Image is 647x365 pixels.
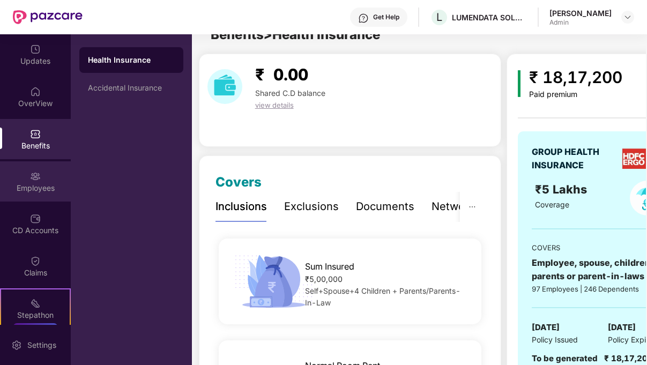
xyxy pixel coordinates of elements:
[535,200,569,209] span: Coverage
[30,256,41,266] img: svg+xml;base64,PHN2ZyBpZD0iQ2xhaW0iIHhtbG5zPSJodHRwOi8vd3d3LnczLm9yZy8yMDAwL3N2ZyIgd2lkdGg9IjIwIi...
[452,12,527,23] div: LUMENDATA SOLUTIONS INDIA PRIVATE LIMITED
[532,145,619,172] div: GROUP HEALTH INSURANCE
[215,174,262,190] span: Covers
[549,8,612,18] div: [PERSON_NAME]
[305,260,354,273] span: Sum Insured
[305,286,460,307] span: Self+Spouse+4 Children + Parents/Parents-In-Law
[215,198,267,215] div: Inclusions
[532,321,560,334] span: [DATE]
[535,182,590,196] span: ₹5 Lakhs
[255,65,308,84] span: ₹ 0.00
[518,70,520,97] img: icon
[30,298,41,309] img: svg+xml;base64,PHN2ZyB4bWxucz0iaHR0cDovL3d3dy53My5vcmcvMjAwMC9zdmciIHdpZHRoPSIyMSIgaGVpZ2h0PSIyMC...
[30,213,41,224] img: svg+xml;base64,PHN2ZyBpZD0iQ0RfQWNjb3VudHMiIGRhdGEtbmFtZT0iQ0QgQWNjb3VudHMiIHhtbG5zPSJodHRwOi8vd3...
[30,129,41,139] img: svg+xml;base64,PHN2ZyBpZD0iQmVuZWZpdHMiIHhtbG5zPSJodHRwOi8vd3d3LnczLm9yZy8yMDAwL3N2ZyIgd2lkdGg9Ij...
[432,198,525,215] div: Network Hospitals
[358,13,369,24] img: svg+xml;base64,PHN2ZyBpZD0iSGVscC0zMngzMiIgeG1sbnM9Imh0dHA6Ly93d3cudzMub3JnLzIwMDAvc3ZnIiB3aWR0aD...
[207,69,242,104] img: download
[532,353,598,363] span: To be generated
[13,10,83,24] img: New Pazcare Logo
[608,321,636,334] span: [DATE]
[468,203,476,211] span: ellipsis
[356,198,414,215] div: Documents
[529,90,622,99] div: Paid premium
[30,44,41,55] img: svg+xml;base64,PHN2ZyBpZD0iVXBkYXRlZCIgeG1sbnM9Imh0dHA6Ly93d3cudzMub3JnLzIwMDAvc3ZnIiB3aWR0aD0iMj...
[88,55,175,65] div: Health Insurance
[30,171,41,182] img: svg+xml;base64,PHN2ZyBpZD0iRW1wbG95ZWVzIiB4bWxucz0iaHR0cDovL3d3dy53My5vcmcvMjAwMC9zdmciIHdpZHRoPS...
[373,13,399,21] div: Get Help
[460,192,485,221] button: ellipsis
[231,252,316,311] img: icon
[284,198,339,215] div: Exclusions
[1,310,70,321] div: Stepathon
[24,340,60,351] div: Settings
[549,18,612,27] div: Admin
[532,334,578,346] span: Policy Issued
[255,101,294,109] span: view details
[255,88,325,98] span: Shared C.D balance
[211,27,380,42] span: Benefits > Health Insurance
[529,65,622,90] div: ₹ 18,17,200
[436,11,442,24] span: L
[30,86,41,97] img: svg+xml;base64,PHN2ZyBpZD0iSG9tZSIgeG1sbnM9Imh0dHA6Ly93d3cudzMub3JnLzIwMDAvc3ZnIiB3aWR0aD0iMjAiIG...
[305,273,469,285] div: ₹5,00,000
[11,340,22,351] img: svg+xml;base64,PHN2ZyBpZD0iU2V0dGluZy0yMHgyMCIgeG1sbnM9Imh0dHA6Ly93d3cudzMub3JnLzIwMDAvc3ZnIiB3aW...
[623,13,632,21] img: svg+xml;base64,PHN2ZyBpZD0iRHJvcGRvd24tMzJ4MzIiIHhtbG5zPSJodHRwOi8vd3d3LnczLm9yZy8yMDAwL3N2ZyIgd2...
[13,323,58,332] div: New Challenge
[88,84,175,92] div: Accidental Insurance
